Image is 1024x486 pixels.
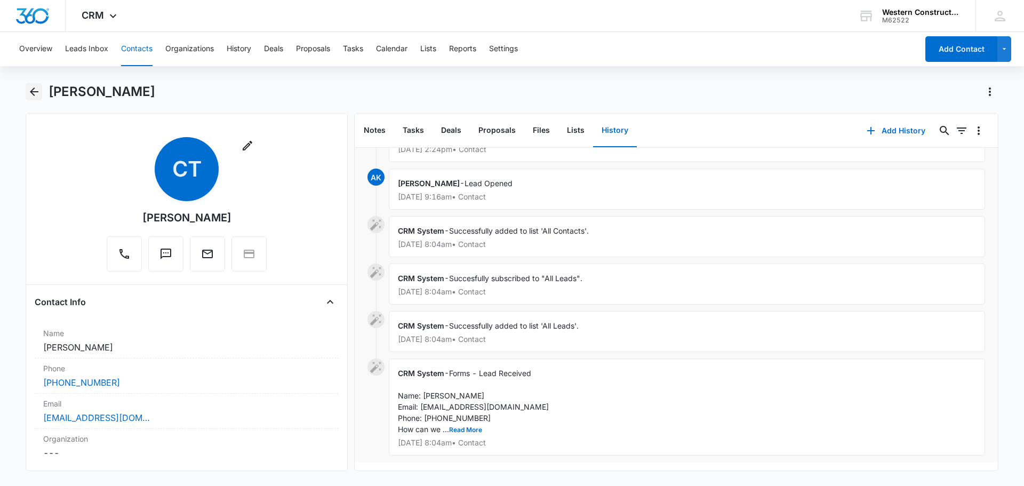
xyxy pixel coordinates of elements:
[449,427,482,433] button: Read More
[970,122,987,139] button: Overflow Menu
[35,323,339,358] div: Name[PERSON_NAME]
[465,179,513,188] span: Lead Opened
[26,83,42,100] button: Back
[227,32,251,66] button: History
[155,137,219,201] span: CT
[953,122,970,139] button: Filters
[35,296,86,308] h4: Contact Info
[367,169,385,186] span: AK
[43,328,330,339] label: Name
[398,193,976,201] p: [DATE] 9:16am • Contact
[43,468,330,479] label: Address
[449,32,476,66] button: Reports
[142,210,231,226] div: [PERSON_NAME]
[449,321,579,330] span: Successfully added to list 'All Leads'.
[936,122,953,139] button: Search...
[343,32,363,66] button: Tasks
[43,341,330,354] dd: [PERSON_NAME]
[925,36,997,62] button: Add Contact
[398,321,444,330] span: CRM System
[43,447,330,459] dd: ---
[389,264,985,305] div: -
[43,398,330,409] label: Email
[433,114,470,147] button: Deals
[296,32,330,66] button: Proposals
[398,226,444,235] span: CRM System
[420,32,436,66] button: Lists
[322,293,339,310] button: Close
[355,114,394,147] button: Notes
[489,32,518,66] button: Settings
[82,10,104,21] span: CRM
[558,114,593,147] button: Lists
[376,32,407,66] button: Calendar
[49,84,155,100] h1: [PERSON_NAME]
[148,253,183,262] a: Text
[65,32,108,66] button: Leads Inbox
[19,32,52,66] button: Overview
[389,216,985,257] div: -
[470,114,524,147] button: Proposals
[882,17,960,24] div: account id
[882,8,960,17] div: account name
[107,253,142,262] a: Call
[524,114,558,147] button: Files
[398,439,976,447] p: [DATE] 8:04am • Contact
[398,274,444,283] span: CRM System
[398,288,976,296] p: [DATE] 8:04am • Contact
[593,114,637,147] button: History
[449,274,582,283] span: Succesfully subscribed to "All Leads".
[121,32,153,66] button: Contacts
[35,358,339,394] div: Phone[PHONE_NUMBER]
[165,32,214,66] button: Organizations
[398,146,976,153] p: [DATE] 2:24pm • Contact
[43,433,330,444] label: Organization
[264,32,283,66] button: Deals
[394,114,433,147] button: Tasks
[43,411,150,424] a: [EMAIL_ADDRESS][DOMAIN_NAME]
[398,369,444,378] span: CRM System
[398,179,460,188] span: [PERSON_NAME]
[398,369,549,434] span: Forms - Lead Received Name: [PERSON_NAME] Email: [EMAIL_ADDRESS][DOMAIN_NAME] Phone: [PHONE_NUMBE...
[398,241,976,248] p: [DATE] 8:04am • Contact
[449,226,589,235] span: Successfully added to list 'All Contacts'.
[856,118,936,144] button: Add History
[35,429,339,464] div: Organization---
[190,253,225,262] a: Email
[148,236,183,272] button: Text
[389,358,985,456] div: -
[107,236,142,272] button: Call
[981,83,998,100] button: Actions
[398,336,976,343] p: [DATE] 8:04am • Contact
[389,169,985,210] div: -
[190,236,225,272] button: Email
[389,311,985,352] div: -
[35,394,339,429] div: Email[EMAIL_ADDRESS][DOMAIN_NAME]
[43,376,120,389] a: [PHONE_NUMBER]
[43,363,330,374] label: Phone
